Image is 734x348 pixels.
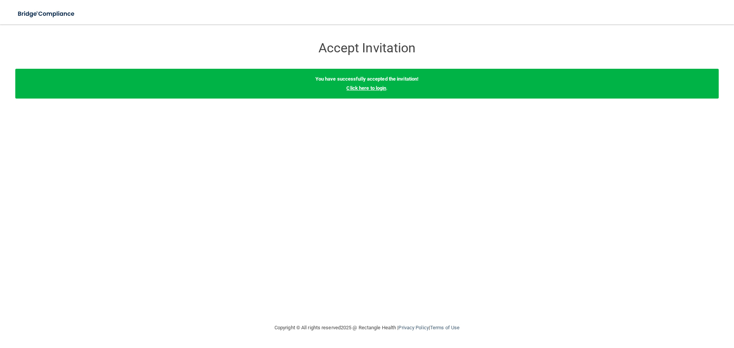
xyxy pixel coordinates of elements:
[346,85,386,91] a: Click here to login
[430,325,460,330] a: Terms of Use
[398,325,429,330] a: Privacy Policy
[227,316,507,340] div: Copyright © All rights reserved 2025 @ Rectangle Health | |
[15,69,719,99] div: .
[315,76,419,82] b: You have successfully accepted the invitation!
[11,6,82,22] img: bridge_compliance_login_screen.278c3ca4.svg
[227,41,507,55] h3: Accept Invitation
[602,294,725,324] iframe: Drift Widget Chat Controller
